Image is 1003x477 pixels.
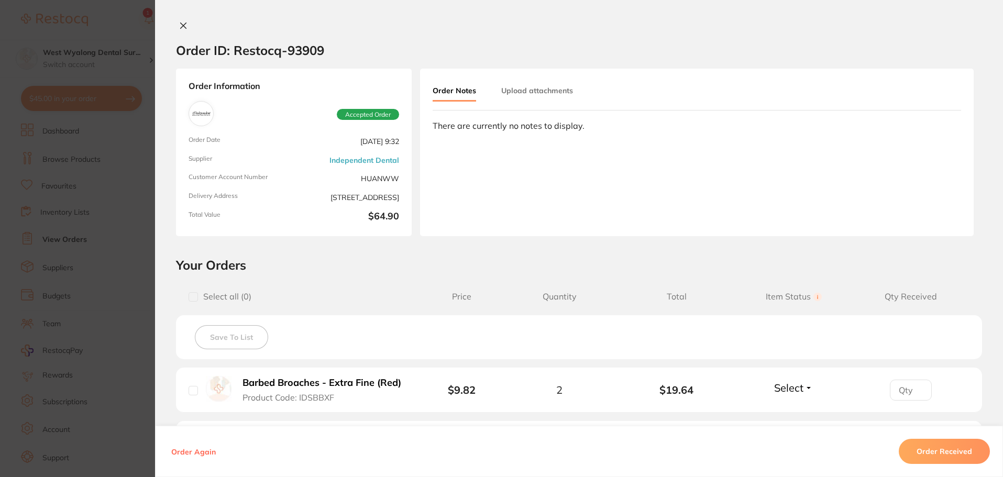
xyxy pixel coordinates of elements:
[735,292,853,302] span: Item Status
[618,292,735,302] span: Total
[189,136,290,147] span: Order Date
[198,292,251,302] span: Select all ( 0 )
[168,447,219,456] button: Order Again
[774,381,803,394] span: Select
[298,136,399,147] span: [DATE] 9:32
[899,439,990,464] button: Order Received
[298,211,399,224] b: $64.90
[556,384,563,396] span: 2
[189,155,290,165] span: Supplier
[189,211,290,224] span: Total Value
[189,173,290,184] span: Customer Account Number
[852,292,969,302] span: Qty Received
[771,381,816,394] button: Select
[176,42,324,58] h2: Order ID: Restocq- 93909
[176,257,982,273] h2: Your Orders
[195,325,268,349] button: Save To List
[189,81,399,93] strong: Order Information
[189,192,290,203] span: Delivery Address
[890,380,932,401] input: Qty
[618,384,735,396] b: $19.64
[298,192,399,203] span: [STREET_ADDRESS]
[329,156,399,164] a: Independent Dental
[501,81,573,100] button: Upload attachments
[433,121,961,130] div: There are currently no notes to display.
[239,377,407,403] button: Barbed Broaches - Extra Fine (Red) Product Code: IDSBBXF
[501,292,618,302] span: Quantity
[337,109,399,120] span: Accepted Order
[298,173,399,184] span: HUANWW
[206,376,232,402] img: Barbed Broaches - Extra Fine (Red)
[433,81,476,102] button: Order Notes
[423,292,501,302] span: Price
[243,378,401,389] b: Barbed Broaches - Extra Fine (Red)
[243,393,334,402] span: Product Code: IDSBBXF
[191,104,211,124] img: Independent Dental
[448,383,476,396] b: $9.82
